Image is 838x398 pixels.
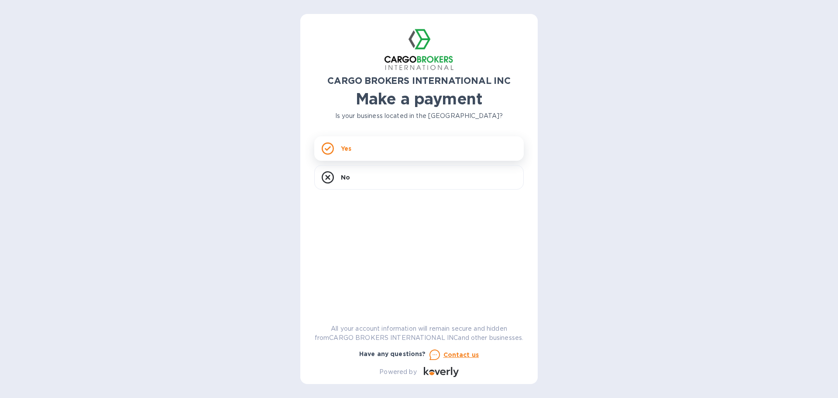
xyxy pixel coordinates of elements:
p: Powered by [379,367,416,377]
h1: Make a payment [314,90,524,108]
u: Contact us [443,351,479,358]
p: Yes [341,144,351,153]
p: No [341,173,350,182]
b: Have any questions? [359,350,426,357]
b: CARGO BROKERS INTERNATIONAL INC [327,75,511,86]
p: All your account information will remain secure and hidden from CARGO BROKERS INTERNATIONAL INC a... [314,324,524,343]
p: Is your business located in the [GEOGRAPHIC_DATA]? [314,111,524,121]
